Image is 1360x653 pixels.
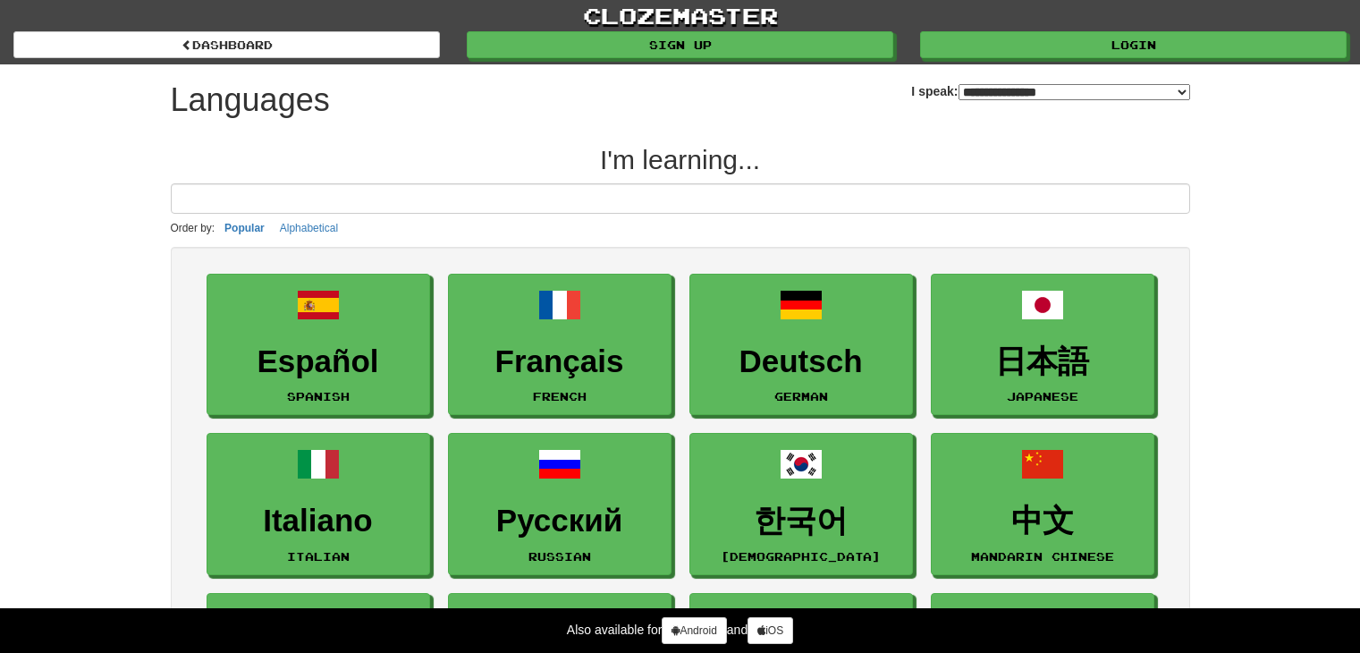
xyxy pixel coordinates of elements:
small: Japanese [1007,390,1078,403]
small: Mandarin Chinese [971,550,1114,563]
small: Russian [528,550,591,563]
button: Popular [219,218,270,238]
h3: Русский [458,504,662,539]
h3: Deutsch [699,344,903,379]
small: [DEMOGRAPHIC_DATA] [721,550,881,563]
a: FrançaisFrench [448,274,672,416]
button: Alphabetical [275,218,343,238]
h3: 中文 [941,504,1145,539]
a: 中文Mandarin Chinese [931,433,1154,575]
a: iOS [748,617,793,644]
h3: 한국어 [699,504,903,539]
h3: Español [216,344,420,379]
h3: 日本語 [941,344,1145,379]
a: dashboard [13,31,440,58]
a: 日本語Japanese [931,274,1154,416]
a: ItalianoItalian [207,433,430,575]
a: Login [920,31,1347,58]
small: French [533,390,587,403]
a: РусскийRussian [448,433,672,575]
a: Android [662,617,726,644]
a: DeutschGerman [689,274,913,416]
h3: Français [458,344,662,379]
h3: Italiano [216,504,420,539]
select: I speak: [959,84,1190,100]
a: 한국어[DEMOGRAPHIC_DATA] [689,433,913,575]
small: Order by: [171,222,215,234]
h2: I'm learning... [171,145,1190,174]
a: Sign up [467,31,893,58]
small: Italian [287,550,350,563]
a: EspañolSpanish [207,274,430,416]
h1: Languages [171,82,330,118]
small: German [774,390,828,403]
label: I speak: [911,82,1189,100]
small: Spanish [287,390,350,403]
